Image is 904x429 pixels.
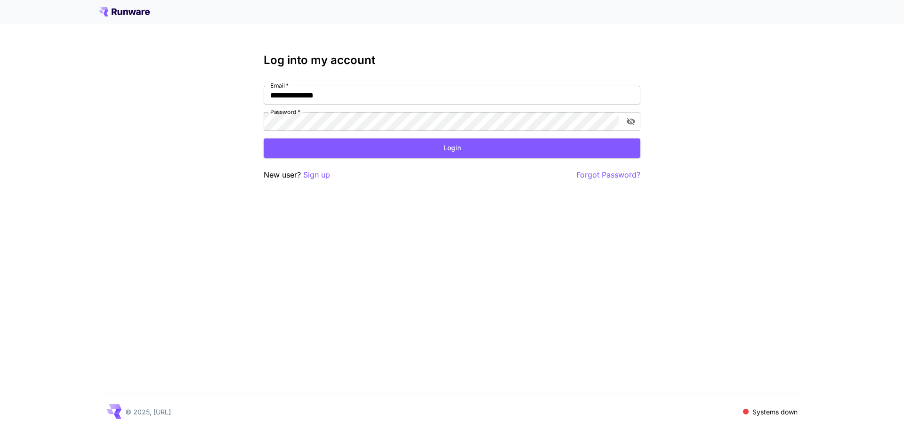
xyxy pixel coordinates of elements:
p: © 2025, [URL] [125,407,171,417]
button: Forgot Password? [576,169,640,181]
p: Systems down [752,407,798,417]
button: toggle password visibility [622,113,639,130]
label: Password [270,108,300,116]
button: Login [264,138,640,158]
h3: Log into my account [264,54,640,67]
button: Sign up [303,169,330,181]
p: New user? [264,169,330,181]
label: Email [270,81,289,89]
